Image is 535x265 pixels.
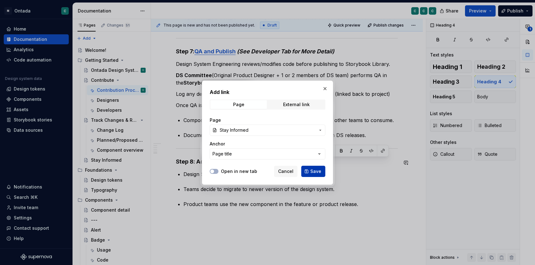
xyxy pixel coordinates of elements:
label: Page [210,117,221,123]
h2: Add link [210,88,325,96]
label: Open in new tab [221,168,257,174]
button: Page title [210,148,325,159]
span: Cancel [278,168,293,174]
button: Stay Informed [210,125,325,136]
label: Anchor [210,141,225,147]
button: Save [301,166,325,177]
div: Page title [212,151,232,157]
div: Page [233,102,244,107]
button: Cancel [274,166,297,177]
span: Save [310,168,321,174]
span: Stay Informed [220,127,248,133]
div: External link [283,102,310,107]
